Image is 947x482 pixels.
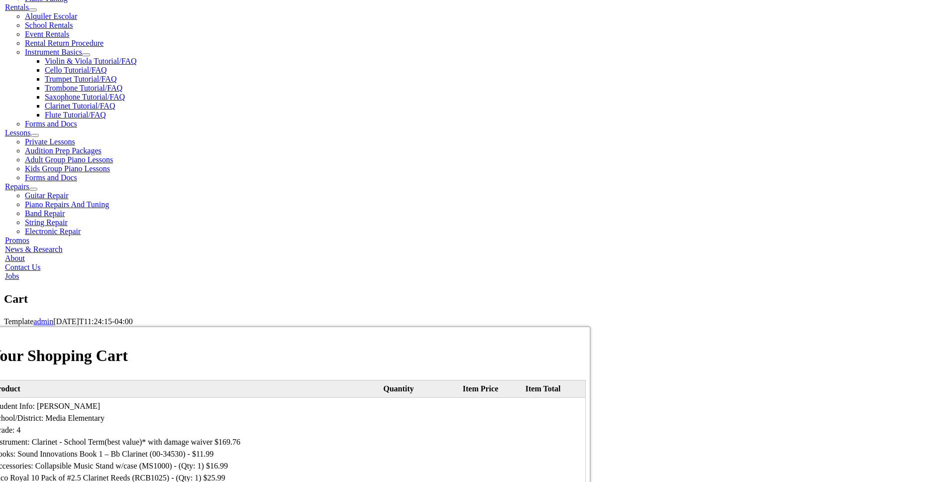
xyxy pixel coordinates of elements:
a: Rental Return Procedure [25,39,104,47]
a: Instrument Basics [25,48,82,56]
a: Private Lessons [25,137,75,146]
button: Open submenu of Instrument Basics [82,53,90,56]
a: Clarinet Tutorial/FAQ [45,102,115,110]
a: Piano Repairs And Tuning [25,200,109,209]
button: Open submenu of Rentals [29,8,37,11]
a: School Rentals [25,21,73,29]
a: Kids Group Piano Lessons [25,164,110,173]
a: Audition Prep Packages [25,146,102,155]
a: Saxophone Tutorial/FAQ [45,93,125,101]
a: Promos [5,236,29,244]
a: Alquiler Escolar [25,12,77,20]
button: Open submenu of Lessons [31,134,39,137]
a: Trombone Tutorial/FAQ [45,84,122,92]
a: News & Research [5,245,63,253]
a: Repairs [5,182,29,191]
a: Forms and Docs [25,173,77,182]
a: Rentals [5,3,29,11]
a: About [5,254,25,262]
a: Flute Tutorial/FAQ [45,111,106,119]
th: Item Total [523,380,586,398]
span: Template [4,317,33,326]
a: Forms and Docs [25,120,77,128]
span: [DATE]T11:24:15-04:00 [53,317,132,326]
a: Cello Tutorial/FAQ [45,66,107,74]
a: admin [33,317,53,326]
button: Open submenu of Repairs [29,188,37,191]
a: Electronic Repair [25,227,81,236]
a: Lessons [5,128,31,137]
a: Band Repair [25,209,65,218]
a: String Repair [25,218,68,227]
a: Violin & Viola Tutorial/FAQ [45,57,137,65]
th: Quantity [381,380,460,398]
a: Contact Us [5,263,41,271]
a: Event Rentals [25,30,69,38]
a: Trumpet Tutorial/FAQ [45,75,116,83]
a: Jobs [5,272,19,280]
th: Item Price [460,380,523,398]
a: Guitar Repair [25,191,69,200]
a: Adult Group Piano Lessons [25,155,113,164]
